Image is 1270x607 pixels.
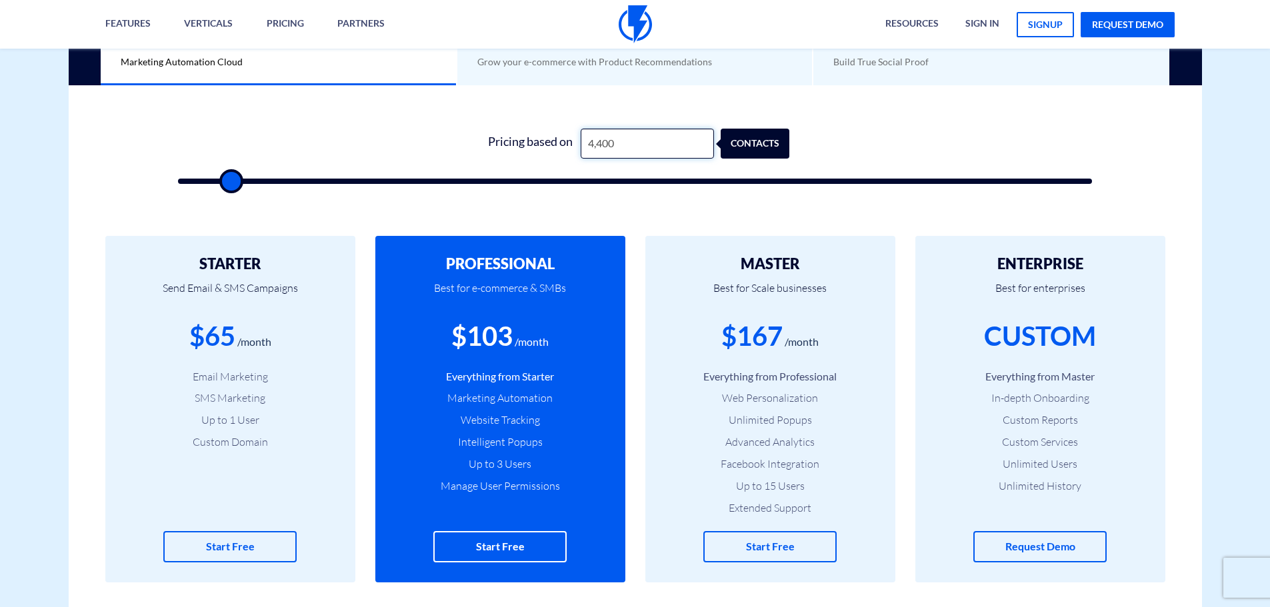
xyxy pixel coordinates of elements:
div: /month [785,334,819,350]
a: request demo [1081,12,1175,37]
b: REVIEWS [872,37,919,50]
a: Start Free [433,531,567,562]
li: Unlimited Popups [665,412,875,428]
p: Send Email & SMS Campaigns [125,272,335,317]
li: Web Personalization [665,390,875,406]
li: Up to 3 Users [395,456,605,472]
div: contacts [734,129,803,159]
li: Up to 1 User [125,412,335,428]
li: Custom Domain [125,434,335,450]
a: Start Free [163,531,297,562]
li: Advanced Analytics [665,434,875,450]
div: /month [237,334,271,350]
li: Intelligent Popups [395,434,605,450]
p: Best for Scale businesses [665,272,875,317]
span: Grow your e-commerce with Product Recommendations [477,56,712,67]
li: Extended Support [665,500,875,516]
h2: ENTERPRISE [935,256,1145,272]
p: Best for enterprises [935,272,1145,317]
li: Custom Services [935,434,1145,450]
b: AI [516,37,527,50]
a: signup [1017,12,1074,37]
p: Best for e-commerce & SMBs [395,272,605,317]
h2: STARTER [125,256,335,272]
a: Start Free [703,531,837,562]
li: Everything from Starter [395,369,605,384]
li: Up to 15 Users [665,478,875,494]
h2: PROFESSIONAL [395,256,605,272]
li: Everything from Master [935,369,1145,384]
li: Everything from Professional [665,369,875,384]
span: Marketing Automation Cloud [121,56,243,67]
div: Pricing based on [481,129,581,159]
b: Core [159,37,188,50]
div: /month [515,334,549,350]
a: Request Demo [973,531,1107,562]
h2: MASTER [665,256,875,272]
span: Build True Social Proof [833,56,929,67]
li: Facebook Integration [665,456,875,472]
div: $65 [189,317,235,355]
li: Manage User Permissions [395,478,605,494]
li: SMS Marketing [125,390,335,406]
div: $167 [721,317,783,355]
div: $103 [451,317,513,355]
li: In-depth Onboarding [935,390,1145,406]
li: Website Tracking [395,412,605,428]
li: Marketing Automation [395,390,605,406]
li: Unlimited Users [935,456,1145,472]
li: Email Marketing [125,369,335,384]
li: Custom Reports [935,412,1145,428]
li: Unlimited History [935,478,1145,494]
div: CUSTOM [984,317,1096,355]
